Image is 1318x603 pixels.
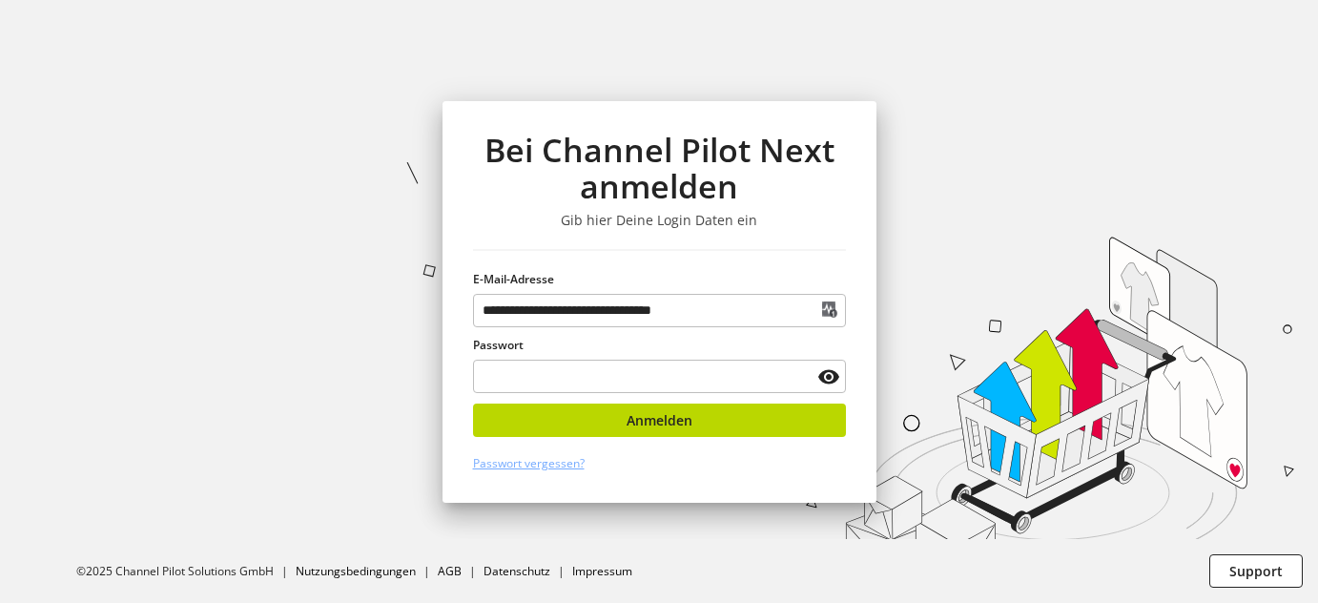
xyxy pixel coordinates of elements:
[473,404,846,437] button: Anmelden
[572,563,632,579] a: Impressum
[473,212,846,229] h3: Gib hier Deine Login Daten ein
[438,563,462,579] a: AGB
[473,455,585,471] a: Passwort vergessen?
[627,410,692,430] span: Anmelden
[473,271,554,287] span: E-Mail-Adresse
[1229,561,1283,581] span: Support
[473,337,524,353] span: Passwort
[473,132,846,205] h1: Bei Channel Pilot Next anmelden
[484,563,550,579] a: Datenschutz
[76,563,296,580] li: ©2025 Channel Pilot Solutions GmbH
[296,563,416,579] a: Nutzungsbedingungen
[1209,554,1303,588] button: Support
